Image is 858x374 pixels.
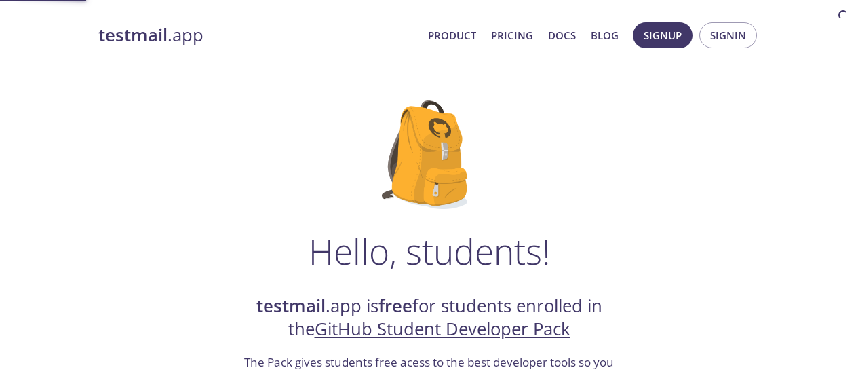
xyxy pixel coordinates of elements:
button: Signin [699,22,757,48]
a: Product [428,26,476,44]
a: Pricing [491,26,533,44]
span: Signin [710,26,746,44]
img: github-student-backpack.png [382,100,476,209]
a: GitHub Student Developer Pack [315,317,570,341]
button: Signup [633,22,693,48]
strong: free [378,294,412,318]
span: Signup [644,26,682,44]
a: Docs [548,26,576,44]
h1: Hello, students! [309,231,550,272]
strong: testmail [256,294,326,318]
a: testmail.app [98,24,417,47]
strong: testmail [98,23,168,47]
h2: .app is for students enrolled in the [243,295,616,341]
a: Blog [591,26,619,44]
